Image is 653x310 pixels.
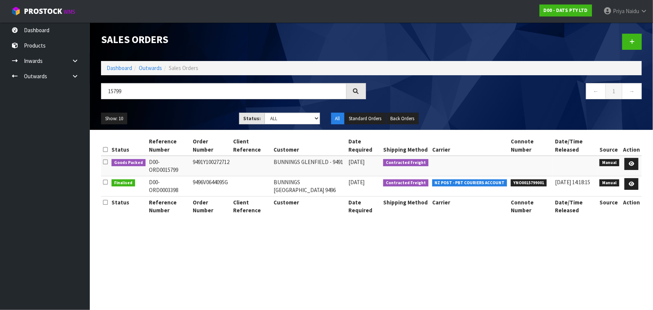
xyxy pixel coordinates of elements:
[147,136,191,156] th: Reference Number
[110,196,147,216] th: Status
[272,176,347,196] td: BUNNINGS [GEOGRAPHIC_DATA] 9496
[586,83,606,99] a: ←
[112,159,146,167] span: Goods Packed
[169,64,198,72] span: Sales Orders
[231,196,272,216] th: Client Reference
[509,196,553,216] th: Connote Number
[553,136,598,156] th: Date/Time Released
[555,179,590,186] span: [DATE] 14:18:15
[101,34,366,45] h1: Sales Orders
[599,179,619,187] span: Manual
[243,115,261,122] strong: Status:
[101,83,347,99] input: Search sales orders
[231,136,272,156] th: Client Reference
[24,6,62,16] span: ProStock
[598,136,621,156] th: Source
[101,113,127,125] button: Show: 10
[430,136,509,156] th: Carrier
[191,136,232,156] th: Order Number
[139,64,162,72] a: Outwards
[191,156,232,176] td: 9491Y100272712
[381,136,430,156] th: Shipping Method
[348,158,364,165] span: [DATE]
[347,196,381,216] th: Date Required
[272,196,347,216] th: Customer
[544,7,588,13] strong: D00 - DATS PTY LTD
[387,113,419,125] button: Back Orders
[621,196,642,216] th: Action
[553,196,598,216] th: Date/Time Released
[599,159,619,167] span: Manual
[509,136,553,156] th: Connote Number
[383,179,428,187] span: Contracted Freight
[110,136,147,156] th: Status
[147,196,191,216] th: Reference Number
[147,176,191,196] td: D00-ORD0003398
[272,136,347,156] th: Customer
[622,83,642,99] a: →
[112,179,135,187] span: Finalised
[626,7,639,15] span: Naidu
[107,64,132,72] a: Dashboard
[381,196,430,216] th: Shipping Method
[432,179,507,187] span: NZ POST - PBT COURIERS ACCOUNT
[540,4,592,16] a: D00 - DATS PTY LTD
[147,156,191,176] td: D00-ORD0015799
[598,196,621,216] th: Source
[621,136,642,156] th: Action
[377,83,642,101] nav: Page navigation
[331,113,344,125] button: All
[64,8,75,15] small: WMS
[347,136,381,156] th: Date Required
[272,156,347,176] td: BUNNINGS GLENFIELD - 9491
[191,176,232,196] td: 9496V0644095G
[348,179,364,186] span: [DATE]
[191,196,232,216] th: Order Number
[430,196,509,216] th: Carrier
[11,6,21,16] img: cube-alt.png
[511,179,547,187] span: YNO0015799001
[345,113,386,125] button: Standard Orders
[605,83,622,99] a: 1
[613,7,625,15] span: Priya
[383,159,428,167] span: Contracted Freight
